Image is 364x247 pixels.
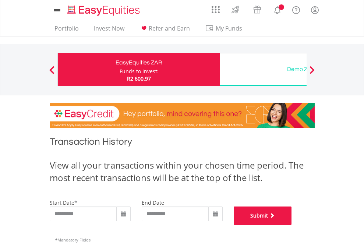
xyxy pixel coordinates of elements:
[120,68,159,75] div: Funds to invest:
[91,25,127,36] a: Invest Now
[55,237,91,243] span: Mandatory Fields
[251,4,263,15] img: vouchers-v2.svg
[64,2,143,17] a: Home page
[287,2,305,17] a: FAQ's and Support
[50,135,315,152] h1: Transaction History
[234,207,292,225] button: Submit
[207,2,225,14] a: AppsGrid
[66,4,143,17] img: EasyEquities_Logo.png
[212,6,220,14] img: grid-menu-icon.svg
[205,24,253,33] span: My Funds
[137,25,193,36] a: Refer and Earn
[246,2,268,15] a: Vouchers
[50,199,74,206] label: start date
[50,103,315,128] img: EasyCredit Promotion Banner
[229,4,241,15] img: thrive-v2.svg
[50,159,315,184] div: View all your transactions within your chosen time period. The most recent transactions will be a...
[45,70,59,77] button: Previous
[305,70,319,77] button: Next
[149,24,190,32] span: Refer and Earn
[305,2,324,18] a: My Profile
[268,2,287,17] a: Notifications
[127,75,151,82] span: R2 600.97
[52,25,82,36] a: Portfolio
[142,199,164,206] label: end date
[62,57,216,68] div: EasyEquities ZAR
